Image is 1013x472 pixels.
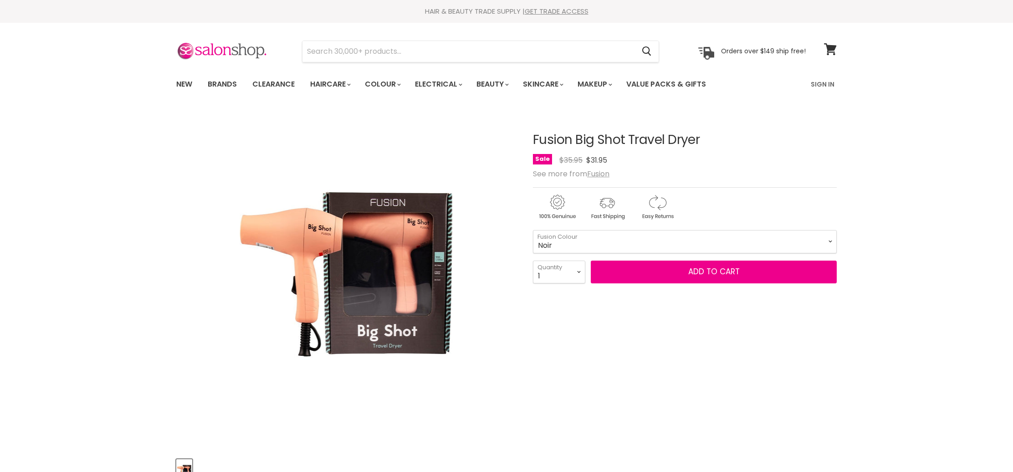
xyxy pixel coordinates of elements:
span: See more from [533,169,609,179]
ul: Main menu [169,71,759,97]
p: Orders over $149 ship free! [721,47,806,55]
span: Add to cart [688,266,740,277]
a: Haircare [303,75,356,94]
a: Sign In [805,75,840,94]
nav: Main [165,71,848,97]
a: Brands [201,75,244,94]
a: Electrical [408,75,468,94]
a: Value Packs & Gifts [619,75,713,94]
a: GET TRADE ACCESS [525,6,588,16]
img: genuine.gif [533,193,581,221]
span: $31.95 [586,155,607,165]
a: New [169,75,199,94]
div: HAIR & BEAUTY TRADE SUPPLY | [165,7,848,16]
span: $35.95 [559,155,583,165]
img: returns.gif [633,193,681,221]
a: Beauty [470,75,514,94]
a: Makeup [571,75,618,94]
a: Skincare [516,75,569,94]
h1: Fusion Big Shot Travel Dryer [533,133,837,147]
a: Clearance [246,75,302,94]
button: Search [634,41,659,62]
select: Quantity [533,261,585,283]
img: shipping.gif [583,193,631,221]
a: Fusion [587,169,609,179]
span: Sale [533,154,552,164]
input: Search [302,41,634,62]
form: Product [302,41,659,62]
button: Add to cart [591,261,837,283]
a: Colour [358,75,406,94]
div: Fusion Big Shot Travel Dryer image. Click or Scroll to Zoom. [176,110,517,451]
